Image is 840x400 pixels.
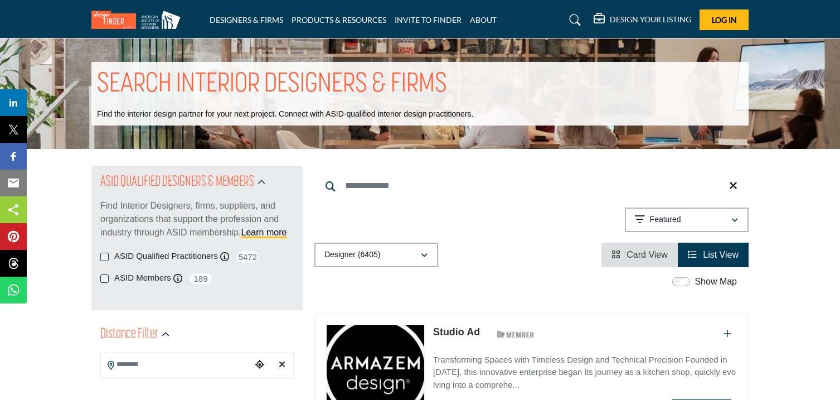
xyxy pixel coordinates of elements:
p: Designer (6405) [324,249,380,261]
h2: ASID QUALIFIED DESIGNERS & MEMBERS [100,172,254,192]
img: ASID Members Badge Icon [491,327,541,341]
a: DESIGNERS & FIRMS [210,15,283,25]
a: INVITE TO FINDER [395,15,462,25]
button: Featured [625,208,749,232]
label: ASID Qualified Practitioners [114,250,218,263]
div: Clear search location [274,353,290,377]
div: DESIGN YOUR LISTING [594,13,691,27]
input: Search Location [101,354,251,375]
a: Transforming Spaces with Timeless Design and Technical Precision Founded in [DATE], this innovati... [433,347,737,392]
a: PRODUCTS & RESOURCES [292,15,386,25]
li: List View [678,243,749,267]
p: Studio Ad [433,325,480,340]
div: Choose your current location [251,353,268,377]
input: ASID Members checkbox [100,274,109,283]
label: Show Map [695,275,737,288]
a: Studio Ad [433,326,480,338]
h2: Distance Filter [100,325,158,345]
a: Add To List [724,329,731,339]
button: Designer (6405) [314,243,438,267]
a: View List [688,250,739,259]
a: ABOUT [470,15,497,25]
a: Search [559,11,588,29]
span: List View [703,250,739,259]
input: ASID Qualified Practitioners checkbox [100,253,109,261]
label: ASID Members [114,272,171,285]
a: Learn more [241,228,287,237]
a: View Card [611,250,668,259]
p: Find Interior Designers, firms, suppliers, and organizations that support the profession and indu... [100,199,294,239]
span: Card View [627,250,668,259]
img: Site Logo [91,11,186,29]
h1: SEARCH INTERIOR DESIGNERS & FIRMS [97,68,447,102]
li: Card View [601,243,678,267]
p: Transforming Spaces with Timeless Design and Technical Precision Founded in [DATE], this innovati... [433,354,737,392]
span: 5472 [235,250,260,264]
button: Log In [700,9,749,30]
p: Find the interior design partner for your next project. Connect with ASID-qualified interior desi... [97,109,473,120]
span: 189 [188,272,213,286]
span: Log In [712,15,737,25]
p: Featured [650,214,681,225]
h5: DESIGN YOUR LISTING [610,15,691,25]
input: Search Keyword [314,172,749,199]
